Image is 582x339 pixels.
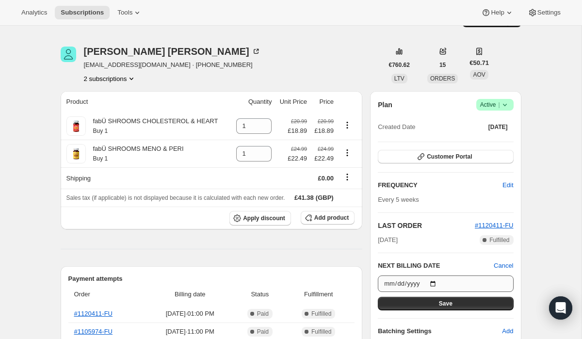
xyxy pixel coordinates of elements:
[16,6,53,19] button: Analytics
[86,144,184,163] div: fabÜ SHROOMS MENO & PERI
[491,9,504,16] span: Help
[257,310,269,318] span: Paid
[473,71,485,78] span: AOV
[378,122,415,132] span: Created Date
[66,194,285,201] span: Sales tax (if applicable) is not displayed because it is calculated with each new order.
[497,178,519,193] button: Edit
[378,297,513,310] button: Save
[74,328,113,335] a: #1105974-FU
[61,47,76,62] span: Helen Kerr
[389,61,410,69] span: €760.62
[339,120,355,130] button: Product actions
[61,167,231,189] th: Shipping
[257,328,269,336] span: Paid
[498,101,500,109] span: |
[378,326,502,336] h6: Batching Settings
[494,261,513,271] button: Cancel
[301,211,355,225] button: Add product
[378,235,398,245] span: [DATE]
[148,309,232,319] span: [DATE] · 01:00 PM
[288,290,349,299] span: Fulfillment
[378,150,513,163] button: Customer Portal
[61,9,104,16] span: Subscriptions
[291,118,307,124] small: £20.99
[84,60,261,70] span: [EMAIL_ADDRESS][DOMAIN_NAME] · [PHONE_NUMBER]
[84,47,261,56] div: [PERSON_NAME] [PERSON_NAME]
[430,75,455,82] span: ORDERS
[339,147,355,158] button: Product actions
[378,180,502,190] h2: FREQUENCY
[313,126,334,136] span: £18.89
[537,9,561,16] span: Settings
[61,91,231,113] th: Product
[522,6,566,19] button: Settings
[117,9,132,16] span: Tools
[229,211,291,226] button: Apply discount
[378,261,494,271] h2: NEXT BILLING DATE
[489,236,509,244] span: Fulfilled
[434,58,452,72] button: 15
[475,6,519,19] button: Help
[339,172,355,182] button: Shipping actions
[378,100,392,110] h2: Plan
[318,146,334,152] small: £24.99
[148,290,232,299] span: Billing date
[318,175,334,182] span: £0.00
[21,9,47,16] span: Analytics
[68,274,355,284] h2: Payment attempts
[288,126,307,136] span: £18.89
[84,74,137,83] button: Product actions
[231,91,275,113] th: Quantity
[475,222,514,229] a: #1120411-FU
[311,310,331,318] span: Fulfilled
[502,326,513,336] span: Add
[275,91,310,113] th: Unit Price
[314,214,349,222] span: Add product
[469,58,489,68] span: €50.71
[243,214,285,222] span: Apply discount
[55,6,110,19] button: Subscriptions
[93,128,108,134] small: Buy 1
[313,154,334,163] span: £22.49
[439,61,446,69] span: 15
[394,75,404,82] span: LTV
[68,284,145,305] th: Order
[439,300,453,307] span: Save
[318,118,334,124] small: £20.99
[483,120,514,134] button: [DATE]
[238,290,283,299] span: Status
[294,194,314,201] span: £41.38
[378,221,475,230] h2: LAST ORDER
[86,116,218,136] div: fabÜ SHROOMS CHOLESTEROL & HEART
[496,323,519,339] button: Add
[427,153,472,161] span: Customer Portal
[112,6,148,19] button: Tools
[93,155,108,162] small: Buy 1
[74,310,113,317] a: #1120411-FU
[378,196,419,203] span: Every 5 weeks
[291,146,307,152] small: £24.99
[480,100,510,110] span: Active
[288,154,307,163] span: £22.49
[310,91,337,113] th: Price
[383,58,416,72] button: €760.62
[311,328,331,336] span: Fulfilled
[148,327,232,337] span: [DATE] · 11:00 PM
[314,193,334,203] span: (GBP)
[549,296,572,320] div: Open Intercom Messenger
[488,123,508,131] span: [DATE]
[475,221,514,230] button: #1120411-FU
[502,180,513,190] span: Edit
